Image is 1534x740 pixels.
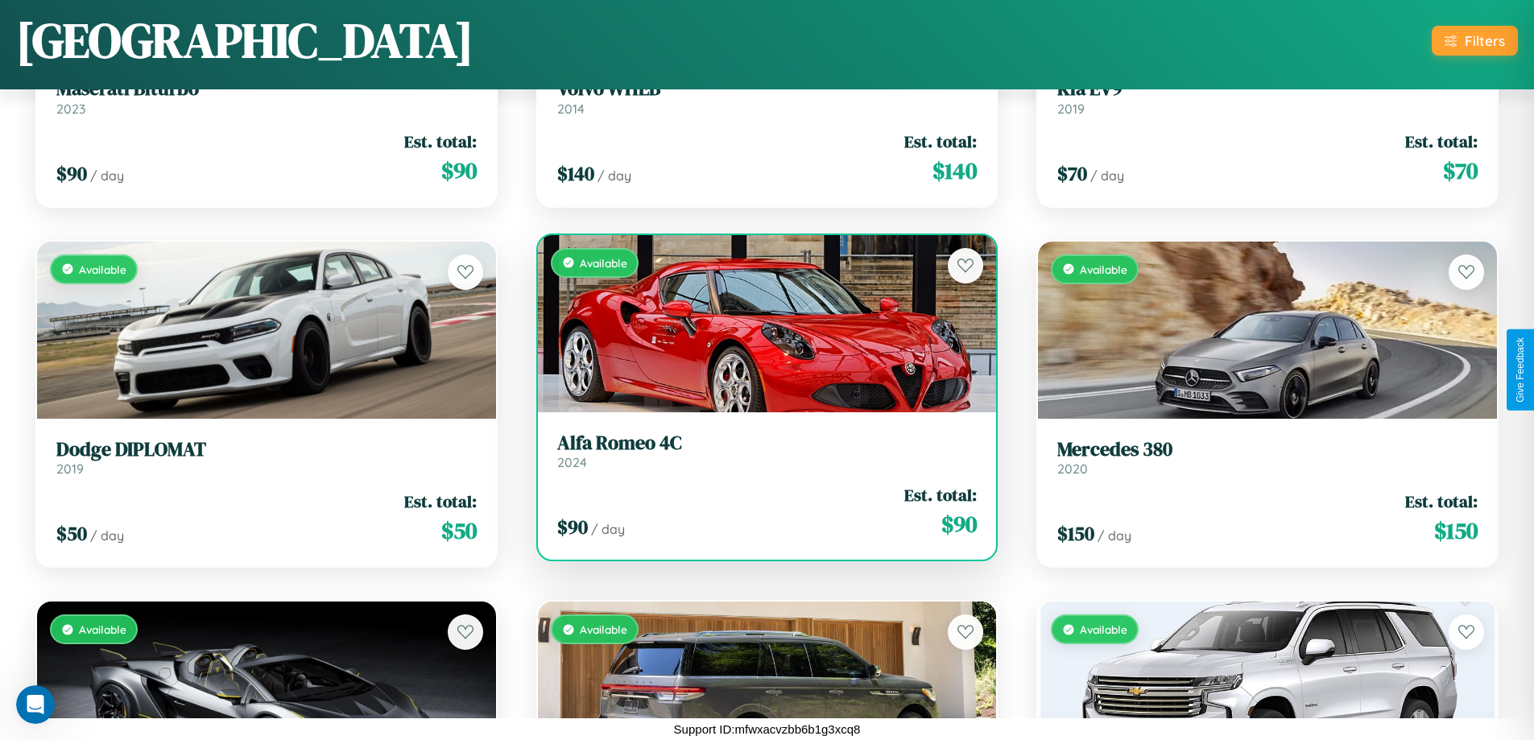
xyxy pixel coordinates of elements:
h3: Kia EV9 [1057,77,1478,101]
span: $ 140 [557,160,594,187]
span: / day [591,521,625,537]
span: / day [90,527,124,544]
span: 2019 [1057,101,1085,117]
span: Available [1080,263,1127,276]
span: / day [1098,527,1131,544]
span: Est. total: [1405,130,1478,153]
span: / day [597,167,631,184]
span: Est. total: [1405,490,1478,513]
p: Support ID: mfwxacvzbb6b1g3xcq8 [674,718,861,740]
a: Alfa Romeo 4C2024 [557,432,978,471]
a: Volvo WHEB2014 [557,77,978,117]
a: Maserati Biturbo2023 [56,77,477,117]
span: 2014 [557,101,585,117]
span: 2024 [557,454,587,470]
h1: [GEOGRAPHIC_DATA] [16,7,473,73]
h3: Dodge DIPLOMAT [56,438,477,461]
h3: Maserati Biturbo [56,77,477,101]
span: $ 90 [56,160,87,187]
span: Est. total: [904,130,977,153]
span: $ 70 [1443,155,1478,187]
span: $ 150 [1057,520,1094,547]
span: Est. total: [404,490,477,513]
span: 2023 [56,101,85,117]
h3: Alfa Romeo 4C [557,432,978,455]
span: Est. total: [404,130,477,153]
a: Mercedes 3802020 [1057,438,1478,477]
span: $ 90 [557,514,588,540]
a: Kia EV92019 [1057,77,1478,117]
span: $ 90 [441,155,477,187]
div: Give Feedback [1515,337,1526,403]
span: $ 150 [1434,515,1478,547]
span: 2019 [56,461,84,477]
span: / day [1090,167,1124,184]
iframe: Intercom live chat [16,685,55,724]
h3: Mercedes 380 [1057,438,1478,461]
span: $ 90 [941,508,977,540]
h3: Volvo WHEB [557,77,978,101]
a: Dodge DIPLOMAT2019 [56,438,477,477]
span: Available [79,263,126,276]
div: Filters [1465,32,1505,49]
span: Available [580,256,627,270]
span: / day [90,167,124,184]
span: $ 50 [441,515,477,547]
span: Available [79,622,126,636]
span: 2020 [1057,461,1088,477]
span: $ 50 [56,520,87,547]
span: Est. total: [904,483,977,506]
span: Available [1080,622,1127,636]
span: $ 140 [932,155,977,187]
span: $ 70 [1057,160,1087,187]
button: Filters [1432,26,1518,56]
span: Available [580,622,627,636]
